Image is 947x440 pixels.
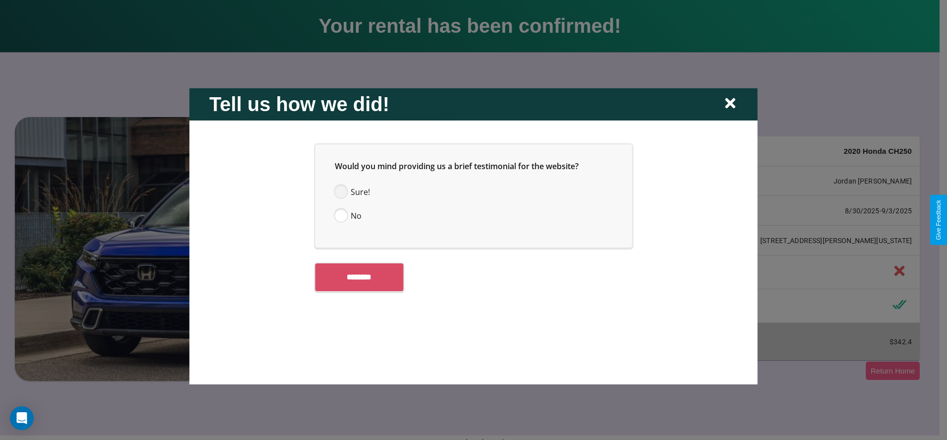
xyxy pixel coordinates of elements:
[335,160,579,171] span: Would you mind providing us a brief testimonial for the website?
[351,186,370,197] span: Sure!
[351,209,362,221] span: No
[209,93,389,115] h2: Tell us how we did!
[935,200,942,240] div: Give Feedback
[10,406,34,430] div: Open Intercom Messenger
